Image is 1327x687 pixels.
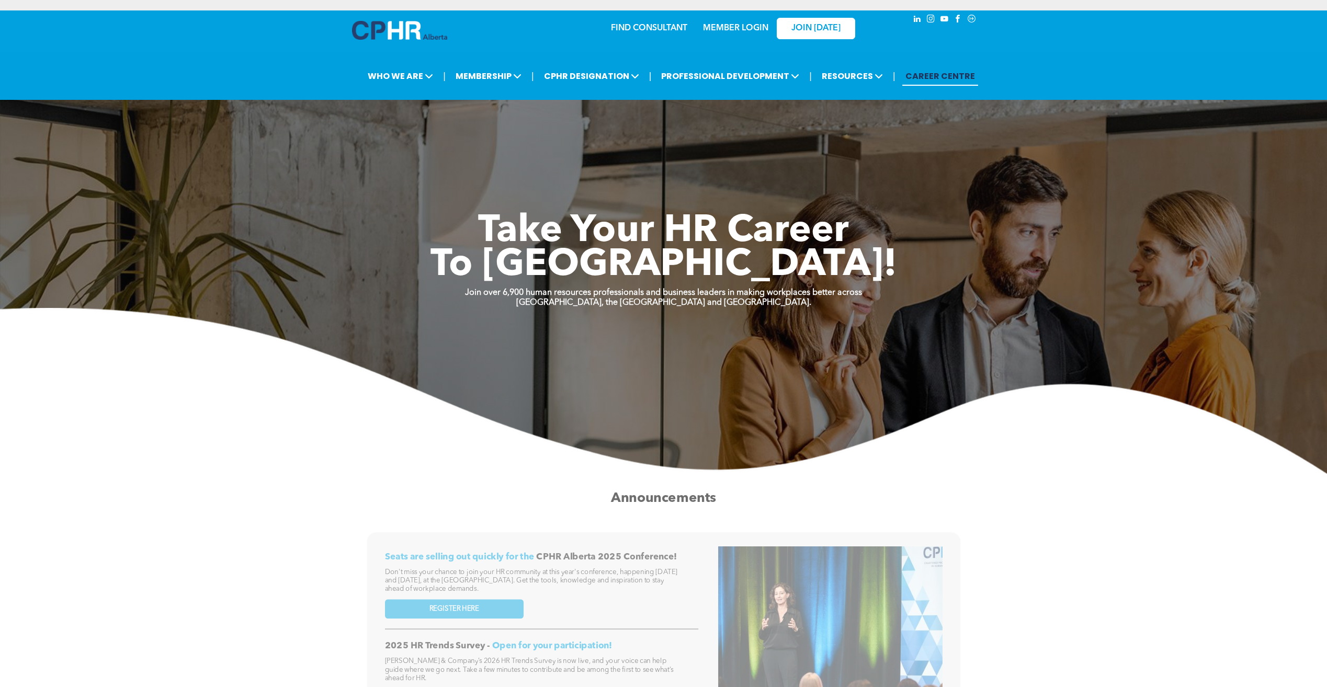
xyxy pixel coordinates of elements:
[536,552,677,561] span: CPHR Alberta 2025 Conference!
[452,66,525,86] span: MEMBERSHIP
[516,299,811,307] strong: [GEOGRAPHIC_DATA], the [GEOGRAPHIC_DATA] and [GEOGRAPHIC_DATA].
[478,213,849,250] span: Take Your HR Career
[912,13,923,27] a: linkedin
[952,13,964,27] a: facebook
[703,24,768,32] a: MEMBER LOGIN
[541,66,642,86] span: CPHR DESIGNATION
[777,18,855,39] a: JOIN [DATE]
[365,66,436,86] span: WHO WE ARE
[893,65,895,87] li: |
[385,599,524,619] a: REGISTER HERE
[430,247,897,284] span: To [GEOGRAPHIC_DATA]!
[531,65,534,87] li: |
[649,65,652,87] li: |
[385,641,491,650] span: 2025 HR Trends Survey -
[385,552,535,561] span: Seats are selling out quickly for the
[385,568,677,592] span: Don't miss your chance to join your HR community at this year's conference, happening [DATE] and ...
[443,65,446,87] li: |
[611,491,716,505] span: Announcements
[925,13,937,27] a: instagram
[658,66,802,86] span: PROFESSIONAL DEVELOPMENT
[966,13,978,27] a: Social network
[385,658,674,681] span: [PERSON_NAME] & Company’s 2026 HR Trends Survey is now live, and your voice can help guide where ...
[809,65,812,87] li: |
[939,13,950,27] a: youtube
[352,21,447,40] img: A blue and white logo for cp alberta
[791,24,841,33] span: JOIN [DATE]
[611,24,687,32] a: FIND CONSULTANT
[819,66,886,86] span: RESOURCES
[492,641,612,650] span: Open for your participation!
[465,289,862,297] strong: Join over 6,900 human resources professionals and business leaders in making workplaces better ac...
[429,604,479,613] span: REGISTER HERE
[902,66,978,86] a: CAREER CENTRE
